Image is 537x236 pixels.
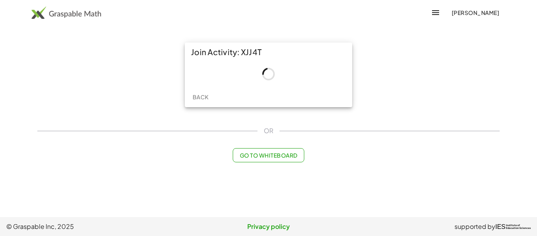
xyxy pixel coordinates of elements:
button: [PERSON_NAME] [445,6,506,20]
span: Institute of Education Sciences [506,224,531,230]
a: IESInstitute ofEducation Sciences [495,222,531,231]
button: Go to Whiteboard [233,148,304,162]
div: Join Activity: XJJ4T [185,43,352,61]
a: Privacy policy [181,222,356,231]
button: Back [188,90,213,104]
span: OR [264,126,273,136]
span: © Graspable Inc, 2025 [6,222,181,231]
span: Go to Whiteboard [239,152,297,159]
span: supported by [454,222,495,231]
span: [PERSON_NAME] [451,9,499,16]
span: IES [495,223,506,230]
span: Back [192,93,208,100]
